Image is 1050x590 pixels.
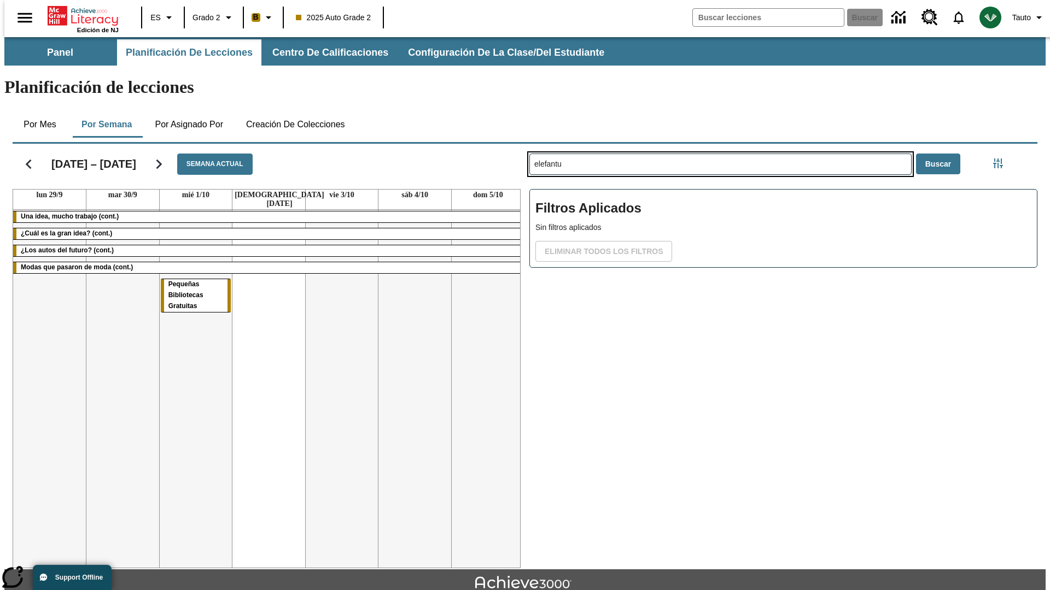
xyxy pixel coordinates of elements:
[535,195,1031,222] h2: Filtros Aplicados
[177,154,253,175] button: Semana actual
[973,3,1008,32] button: Escoja un nuevo avatar
[146,111,232,138] button: Por asignado por
[264,39,397,66] button: Centro de calificaciones
[408,46,604,59] span: Configuración de la clase/del estudiante
[13,245,524,256] div: ¿Los autos del futuro? (cont.)
[296,12,371,23] span: 2025 Auto Grade 2
[4,77,1046,97] h1: Planificación de lecciones
[55,574,103,581] span: Support Offline
[33,565,112,590] button: Support Offline
[13,262,524,273] div: Modas que pasaron de moda (cont.)
[521,139,1037,568] div: Buscar
[247,8,279,27] button: Boost El color de la clase es anaranjado claro. Cambiar el color de la clase.
[253,10,259,24] span: B
[4,37,1046,66] div: Subbarra de navegación
[693,9,844,26] input: Buscar campo
[161,279,231,312] div: Pequeñas Bibliotecas Gratuitas
[9,2,41,34] button: Abrir el menú lateral
[237,111,354,138] button: Creación de colecciones
[47,46,73,59] span: Panel
[13,211,524,222] div: Una idea, mucho trabajo (cont.)
[13,228,524,239] div: ¿Cuál es la gran idea? (cont.)
[15,150,43,178] button: Regresar
[126,46,253,59] span: Planificación de lecciones
[535,222,1031,233] p: Sin filtros aplicados
[180,190,212,200] a: 1 de octubre de 2025
[4,139,521,568] div: Calendario
[1012,12,1031,23] span: Tauto
[944,3,973,32] a: Notificaciones
[192,12,220,23] span: Grado 2
[979,7,1001,28] img: avatar image
[21,246,114,254] span: ¿Los autos del futuro? (cont.)
[145,8,180,27] button: Lenguaje: ES, Selecciona un idioma
[48,4,119,33] div: Portada
[471,190,505,200] a: 5 de octubre de 2025
[232,190,326,209] a: 2 de octubre de 2025
[5,39,115,66] button: Panel
[73,111,141,138] button: Por semana
[916,154,960,175] button: Buscar
[885,3,915,33] a: Centro de información
[1008,8,1050,27] button: Perfil/Configuración
[21,229,112,237] span: ¿Cuál es la gran idea? (cont.)
[4,39,614,66] div: Subbarra de navegación
[51,157,136,170] h2: [DATE] – [DATE]
[987,152,1009,174] button: Menú lateral de filtros
[21,263,133,271] span: Modas que pasaron de moda (cont.)
[529,189,1037,268] div: Filtros Aplicados
[399,39,613,66] button: Configuración de la clase/del estudiante
[150,12,161,23] span: ES
[106,190,139,200] a: 30 de septiembre de 2025
[272,46,388,59] span: Centro de calificaciones
[530,154,911,174] input: Buscar lecciones
[327,190,357,200] a: 3 de octubre de 2025
[34,190,65,200] a: 29 de septiembre de 2025
[48,5,119,27] a: Portada
[13,111,67,138] button: Por mes
[21,213,119,220] span: Una idea, mucho trabajo (cont.)
[77,27,119,33] span: Edición de NJ
[915,3,944,32] a: Centro de recursos, Se abrirá en una pestaña nueva.
[145,150,173,178] button: Seguir
[117,39,261,66] button: Planificación de lecciones
[399,190,430,200] a: 4 de octubre de 2025
[188,8,240,27] button: Grado: Grado 2, Elige un grado
[168,280,203,310] span: Pequeñas Bibliotecas Gratuitas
